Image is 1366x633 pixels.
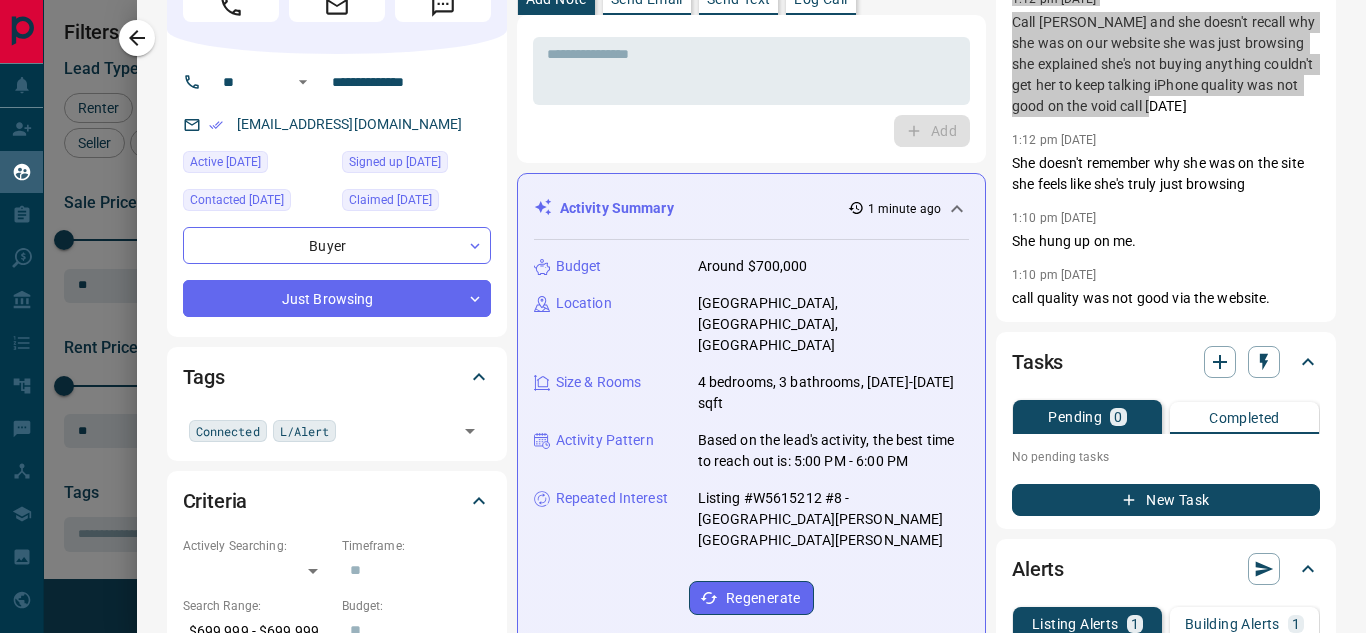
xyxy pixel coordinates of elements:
p: Around $700,000 [698,256,808,277]
div: Buyer [183,227,491,264]
a: [EMAIL_ADDRESS][DOMAIN_NAME] [237,116,463,132]
p: 1:10 pm [DATE] [1012,268,1097,282]
p: Activity Summary [560,198,674,219]
p: 1:10 pm [DATE] [1012,211,1097,225]
p: Budget [556,256,602,277]
div: Tags [183,353,491,401]
button: Open [456,417,484,445]
button: New Task [1012,484,1320,516]
p: Repeated Interest [556,488,668,509]
h2: Alerts [1012,553,1064,585]
span: Signed up [DATE] [349,152,441,172]
span: Connected [196,421,260,441]
span: Contacted [DATE] [190,190,284,210]
p: 1:12 pm [DATE] [1012,133,1097,147]
p: Size & Rooms [556,372,642,393]
div: Activity Summary1 minute ago [534,190,969,227]
button: Open [291,70,315,94]
p: Listing Alerts [1032,617,1119,631]
h2: Tags [183,361,225,393]
p: She hung up on me. [1012,231,1320,252]
span: L/Alert [280,421,330,441]
div: Tasks [1012,338,1320,386]
p: Timeframe: [342,537,491,555]
div: Thu Aug 29 2024 [342,189,491,217]
p: 0 [1114,410,1122,424]
p: 1 [1131,617,1139,631]
p: 4 bedrooms, 3 bathrooms, [DATE]-[DATE] sqft [698,372,969,414]
p: Search Range: [183,597,332,615]
span: Active [DATE] [190,152,261,172]
svg: Email Verified [209,118,223,132]
div: Criteria [183,477,491,525]
p: Actively Searching: [183,537,332,555]
div: Thu Aug 29 2024 [183,189,332,217]
p: 1 [1292,617,1300,631]
span: Claimed [DATE] [349,190,432,210]
p: call quality was not good via the website. [1012,288,1320,309]
p: She doesn't remember why she was on the site she feels like she's truly just browsing [1012,153,1320,195]
p: 1 minute ago [868,200,941,218]
div: Mon Mar 29 2021 [342,151,491,179]
p: Pending [1048,410,1102,424]
div: Thu May 22 2025 [183,151,332,179]
p: Activity Pattern [556,430,654,451]
div: Just Browsing [183,280,491,317]
p: [GEOGRAPHIC_DATA], [GEOGRAPHIC_DATA], [GEOGRAPHIC_DATA] [698,293,969,356]
p: Call [PERSON_NAME] and she doesn't recall why she was on our website she was just browsing she ex... [1012,12,1320,117]
button: Regenerate [689,581,814,615]
p: Building Alerts [1185,617,1280,631]
p: No pending tasks [1012,442,1320,472]
h2: Tasks [1012,346,1063,378]
p: Completed [1209,411,1280,425]
h2: Criteria [183,485,248,517]
p: Based on the lead's activity, the best time to reach out is: 5:00 PM - 6:00 PM [698,430,969,472]
div: Alerts [1012,545,1320,593]
p: Budget: [342,597,491,615]
p: Listing #W5615212 #8 - [GEOGRAPHIC_DATA][PERSON_NAME] [GEOGRAPHIC_DATA][PERSON_NAME] [698,488,969,551]
p: Location [556,293,612,314]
